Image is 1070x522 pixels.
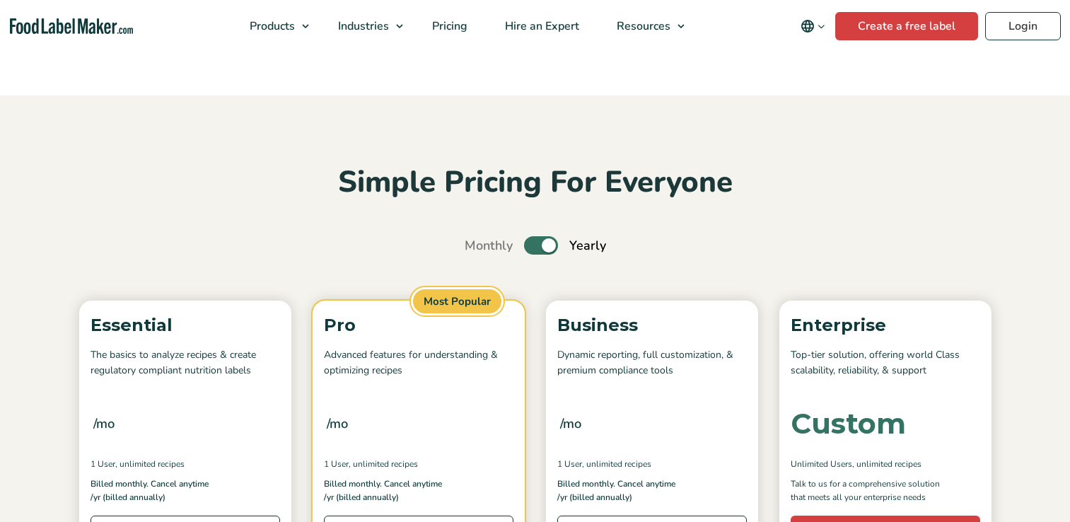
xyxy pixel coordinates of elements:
[557,491,632,504] span: /yr (billed annually)
[324,477,513,491] p: Billed monthly. Cancel anytime
[791,12,835,40] button: Change language
[245,18,296,34] span: Products
[560,414,581,434] span: /mo
[93,414,115,434] span: /mo
[835,12,978,40] a: Create a free label
[91,458,115,470] span: 1 User
[91,347,280,379] p: The basics to analyze recipes & create regulatory compliant nutrition labels
[324,312,513,339] p: Pro
[557,477,747,491] p: Billed monthly. Cancel anytime
[791,410,906,438] div: Custom
[791,458,852,470] span: Unlimited Users
[411,287,504,316] span: Most Popular
[324,347,513,379] p: Advanced features for understanding & optimizing recipes
[569,236,606,255] span: Yearly
[524,236,558,255] label: Toggle
[10,18,133,35] a: Food Label Maker homepage
[557,458,582,470] span: 1 User
[582,458,651,470] span: , Unlimited Recipes
[334,18,390,34] span: Industries
[91,491,165,504] span: /yr (billed annually)
[791,312,980,339] p: Enterprise
[349,458,418,470] span: , Unlimited Recipes
[91,477,280,491] p: Billed monthly. Cancel anytime
[791,347,980,379] p: Top-tier solution, offering world Class scalability, reliability, & support
[72,163,999,202] h2: Simple Pricing For Everyone
[612,18,672,34] span: Resources
[324,491,399,504] span: /yr (billed annually)
[557,312,747,339] p: Business
[501,18,581,34] span: Hire an Expert
[327,414,348,434] span: /mo
[852,458,921,470] span: , Unlimited Recipes
[985,12,1061,40] a: Login
[115,458,185,470] span: , Unlimited Recipes
[465,236,513,255] span: Monthly
[557,347,747,379] p: Dynamic reporting, full customization, & premium compliance tools
[791,477,953,504] p: Talk to us for a comprehensive solution that meets all your enterprise needs
[428,18,469,34] span: Pricing
[324,458,349,470] span: 1 User
[91,312,280,339] p: Essential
